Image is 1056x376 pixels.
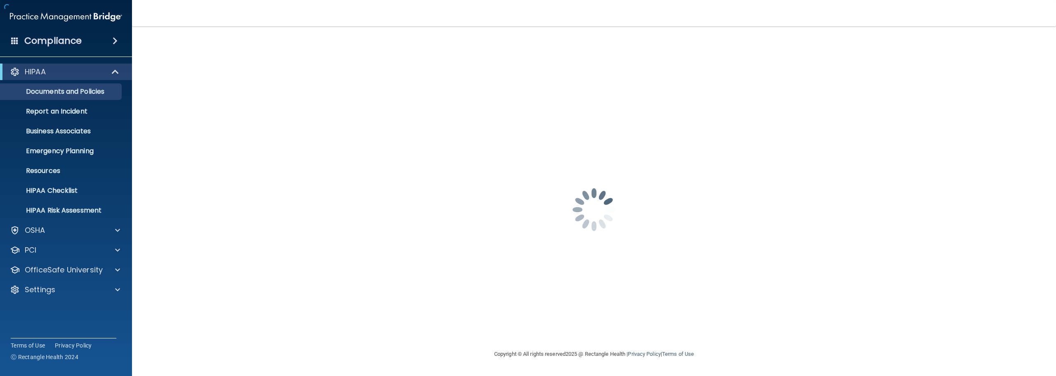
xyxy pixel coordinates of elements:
a: Terms of Use [662,351,694,357]
p: Report an Incident [5,107,118,116]
a: Terms of Use [11,341,45,350]
img: spinner.e123f6fc.gif [553,168,635,251]
p: HIPAA Checklist [5,187,118,195]
span: Ⓒ Rectangle Health 2024 [11,353,78,361]
a: PCI [10,245,120,255]
div: Copyright © All rights reserved 2025 @ Rectangle Health | | [443,341,745,367]
a: Settings [10,285,120,295]
a: Privacy Policy [55,341,92,350]
h4: Compliance [24,35,82,47]
p: OfficeSafe University [25,265,103,275]
p: HIPAA [25,67,46,77]
iframe: Drift Widget Chat Controller [913,317,1046,350]
p: Documents and Policies [5,87,118,96]
p: Business Associates [5,127,118,135]
a: OSHA [10,225,120,235]
p: Emergency Planning [5,147,118,155]
a: HIPAA [10,67,120,77]
img: PMB logo [10,9,122,25]
a: Privacy Policy [628,351,660,357]
p: Resources [5,167,118,175]
p: Settings [25,285,55,295]
p: HIPAA Risk Assessment [5,206,118,215]
a: OfficeSafe University [10,265,120,275]
p: OSHA [25,225,45,235]
p: PCI [25,245,36,255]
